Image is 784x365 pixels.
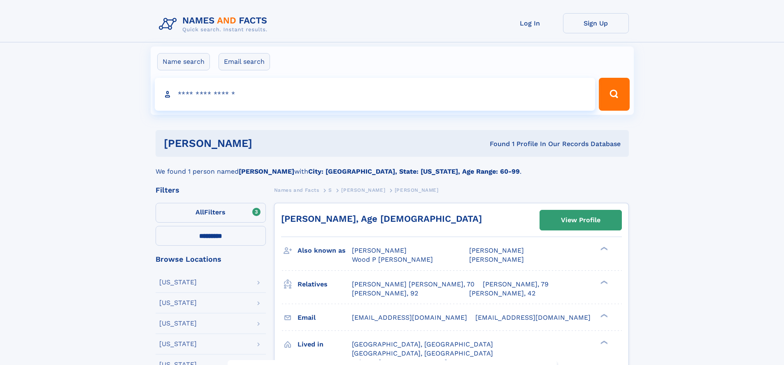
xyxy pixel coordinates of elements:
[308,167,520,175] b: City: [GEOGRAPHIC_DATA], State: [US_STATE], Age Range: 60-99
[274,185,319,195] a: Names and Facts
[219,53,270,70] label: Email search
[156,186,266,194] div: Filters
[352,314,467,321] span: [EMAIL_ADDRESS][DOMAIN_NAME]
[469,246,524,254] span: [PERSON_NAME]
[561,211,600,230] div: View Profile
[352,349,493,357] span: [GEOGRAPHIC_DATA], [GEOGRAPHIC_DATA]
[352,246,407,254] span: [PERSON_NAME]
[341,185,385,195] a: [PERSON_NAME]
[159,300,197,306] div: [US_STATE]
[475,314,591,321] span: [EMAIL_ADDRESS][DOMAIN_NAME]
[298,277,352,291] h3: Relatives
[352,289,418,298] a: [PERSON_NAME], 92
[156,157,629,177] div: We found 1 person named with .
[298,311,352,325] h3: Email
[497,13,563,33] a: Log In
[156,256,266,263] div: Browse Locations
[540,210,621,230] a: View Profile
[352,280,475,289] a: [PERSON_NAME] [PERSON_NAME], 70
[598,279,608,285] div: ❯
[298,244,352,258] h3: Also known as
[239,167,294,175] b: [PERSON_NAME]
[195,208,204,216] span: All
[155,78,596,111] input: search input
[598,339,608,345] div: ❯
[159,279,197,286] div: [US_STATE]
[352,340,493,348] span: [GEOGRAPHIC_DATA], [GEOGRAPHIC_DATA]
[341,187,385,193] span: [PERSON_NAME]
[156,13,274,35] img: Logo Names and Facts
[159,341,197,347] div: [US_STATE]
[371,139,621,149] div: Found 1 Profile In Our Records Database
[352,256,433,263] span: Wood P [PERSON_NAME]
[159,320,197,327] div: [US_STATE]
[598,246,608,251] div: ❯
[164,138,371,149] h1: [PERSON_NAME]
[298,337,352,351] h3: Lived in
[563,13,629,33] a: Sign Up
[328,187,332,193] span: S
[395,187,439,193] span: [PERSON_NAME]
[469,289,535,298] a: [PERSON_NAME], 42
[328,185,332,195] a: S
[469,256,524,263] span: [PERSON_NAME]
[483,280,549,289] a: [PERSON_NAME], 79
[599,78,629,111] button: Search Button
[156,203,266,223] label: Filters
[157,53,210,70] label: Name search
[281,214,482,224] a: [PERSON_NAME], Age [DEMOGRAPHIC_DATA]
[598,313,608,318] div: ❯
